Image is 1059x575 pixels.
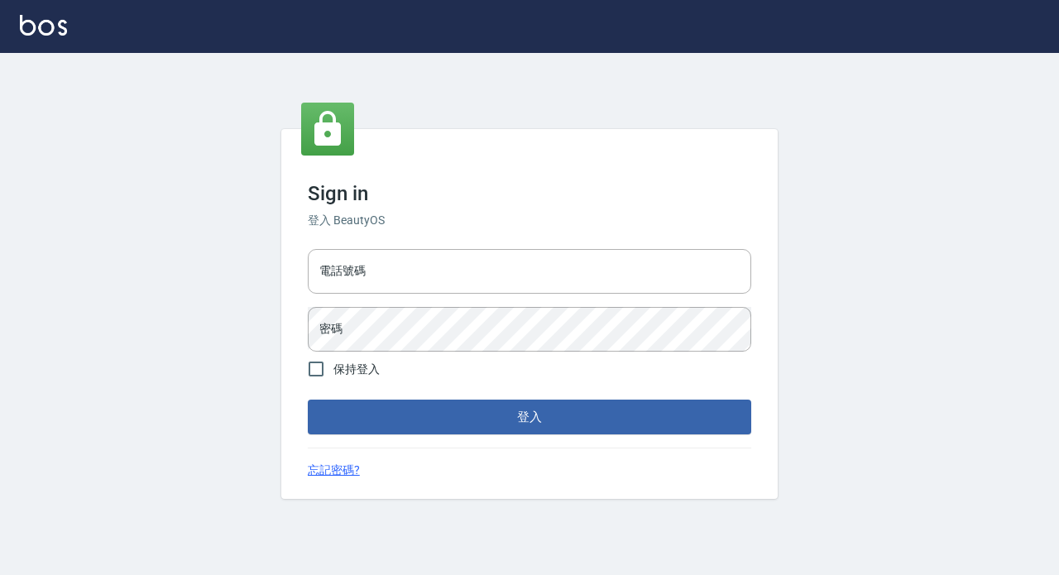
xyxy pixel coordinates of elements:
[308,462,360,479] a: 忘記密碼?
[308,400,751,434] button: 登入
[308,182,751,205] h3: Sign in
[20,15,67,36] img: Logo
[333,361,380,378] span: 保持登入
[308,212,751,229] h6: 登入 BeautyOS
